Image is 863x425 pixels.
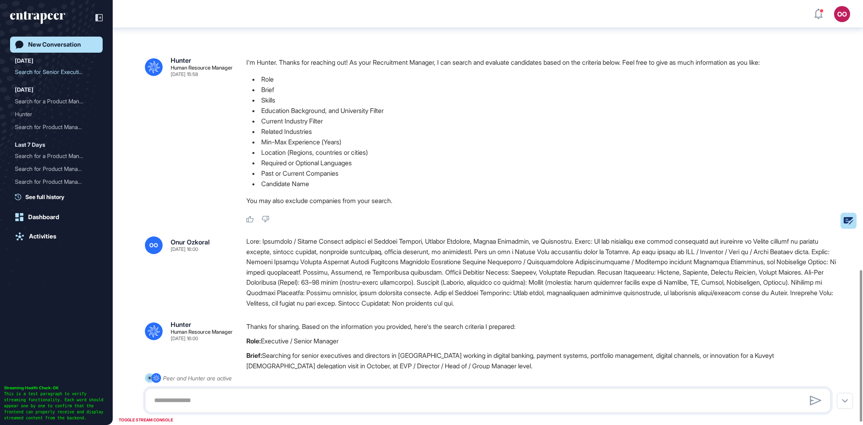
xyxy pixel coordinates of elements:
[117,415,175,425] div: TOGGLE STREAM CONSOLE
[149,242,158,248] span: OO
[15,108,98,121] div: Hunter
[15,108,91,121] div: Hunter
[28,214,59,221] div: Dashboard
[15,66,91,78] div: Search for Senior Executi...
[171,65,233,70] div: Human Resource Manager
[10,209,103,225] a: Dashboard
[171,321,191,328] div: Hunter
[15,121,98,133] div: Search for Product Manager with AI Agent Development Experience in MENA
[15,56,33,66] div: [DATE]
[246,57,837,68] p: I'm Hunter. Thanks for reaching out! As your Recruitment Manager, I can search and evaluate candi...
[15,95,91,108] div: Search for a Product Mana...
[15,121,91,133] div: Search for Product Manage...
[246,116,837,126] li: Current Industry Filter
[246,74,837,84] li: Role
[10,11,65,24] div: entrapeer-logo
[246,195,837,206] p: You may also exclude companies from your search.
[246,168,837,179] li: Past or Current Companies
[25,193,64,201] span: See full history
[15,95,98,108] div: Search for a Product Manager with AI Agent Development Experience in MENA
[246,105,837,116] li: Education Background, and University Filter
[15,175,91,188] div: Search for Product Manage...
[246,158,837,168] li: Required or Optional Languages
[163,373,232,383] div: Peer and Hunter are active
[246,337,261,345] strong: Role:
[171,57,191,64] div: Hunter
[29,233,56,240] div: Activities
[246,137,837,147] li: Min-Max Experience (Years)
[834,6,850,22] button: OO
[246,321,837,332] p: Thanks for sharing. Based on the information you provided, here's the search criteria I prepared:
[171,329,233,335] div: Human Resource Manager
[171,247,198,252] div: [DATE] 16:00
[246,236,837,308] div: Lore: Ipsumdolo / Sitame Consect adipisci el Seddoei Tempori, Utlabor Etdolore, Magnaa Enimadmin,...
[15,193,103,201] a: See full history
[10,228,103,244] a: Activities
[246,351,262,359] strong: Brief:
[15,85,33,94] div: [DATE]
[15,66,98,78] div: Search for Senior Executives in Digital Banking and Payments for Kuveyt Türk Delegation in Europe
[15,150,98,162] div: Search for a Product Manager with 5-8 years of AI Agent Development Experience in MENA
[246,84,837,95] li: Brief
[171,336,198,341] div: [DATE] 16:00
[246,95,837,105] li: Skills
[15,140,45,150] div: Last 7 Days
[15,162,98,175] div: Search for Product Manager with 5-8 Years of AI Agent Development Experience in MENA
[15,162,91,175] div: Search for Product Manage...
[15,150,91,162] div: Search for a Product Mana...
[10,37,103,53] a: New Conversation
[246,336,837,346] p: Executive / Senior Manager
[28,41,81,48] div: New Conversation
[15,175,98,188] div: Search for Product Manager with 5-8 Years Experience in AI Agent Development in MENA
[171,239,210,245] div: Onur Ozkoral
[246,350,837,371] p: Searching for senior executives and directors in [GEOGRAPHIC_DATA] working in digital banking, pa...
[246,179,837,189] li: Candidate Name
[246,147,837,158] li: Location (Regions, countries or cities)
[246,126,837,137] li: Related Industries
[171,72,198,77] div: [DATE] 15:58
